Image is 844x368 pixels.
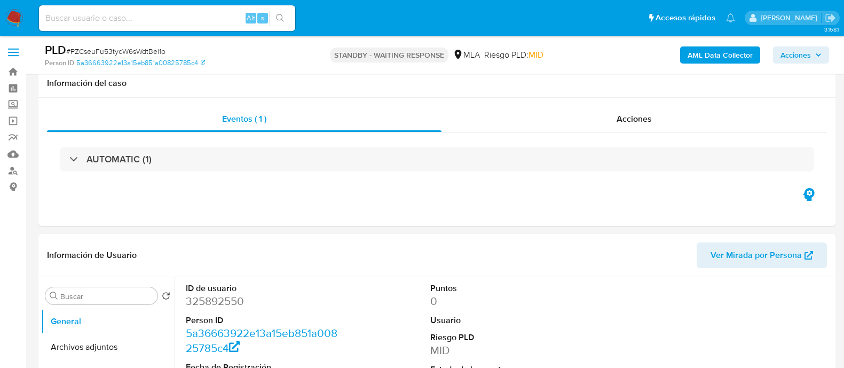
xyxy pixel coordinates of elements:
[773,46,829,64] button: Acciones
[697,242,827,268] button: Ver Mirada por Persona
[60,147,814,171] div: AUTOMATIC (1)
[330,48,448,62] p: STANDBY - WAITING RESPONSE
[825,12,836,24] a: Salir
[186,283,338,294] dt: ID de usuario
[529,49,543,61] span: MID
[60,292,153,301] input: Buscar
[162,292,170,303] button: Volver al orden por defecto
[86,153,152,165] h3: AUTOMATIC (1)
[453,49,480,61] div: MLA
[430,315,583,326] dt: Usuario
[430,343,583,358] dd: MID
[688,46,753,64] b: AML Data Collector
[247,13,255,23] span: Alt
[45,58,74,68] b: Person ID
[261,13,264,23] span: s
[186,325,337,356] a: 5a36663922e13a15eb851a00825785c4
[484,49,543,61] span: Riesgo PLD:
[430,283,583,294] dt: Puntos
[50,292,58,300] button: Buscar
[430,294,583,309] dd: 0
[41,309,175,334] button: General
[269,11,291,26] button: search-icon
[656,12,715,24] span: Accesos rápidos
[39,11,295,25] input: Buscar usuario o caso...
[726,13,735,22] a: Notificaciones
[47,78,827,89] h1: Información del caso
[430,332,583,343] dt: Riesgo PLD
[45,41,66,58] b: PLD
[617,113,652,125] span: Acciones
[711,242,802,268] span: Ver Mirada por Persona
[780,46,811,64] span: Acciones
[66,46,165,57] span: # PZCseuFu53tycW6sWdtBei1o
[186,315,338,326] dt: Person ID
[222,113,266,125] span: Eventos ( 1 )
[41,334,175,360] button: Archivos adjuntos
[186,294,338,309] dd: 325892550
[76,58,205,68] a: 5a36663922e13a15eb851a00825785c4
[761,13,821,23] p: martin.degiuli@mercadolibre.com
[47,250,137,261] h1: Información de Usuario
[680,46,760,64] button: AML Data Collector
